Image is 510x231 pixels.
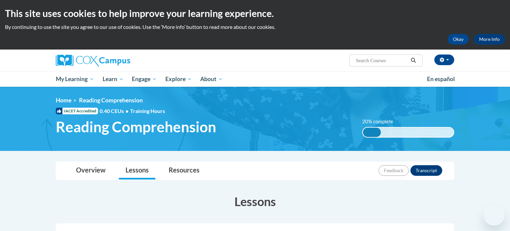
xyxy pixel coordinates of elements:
[126,108,128,114] span: •
[434,55,454,65] button: Account Settings
[408,57,418,64] button: Search
[103,75,124,83] span: Learn
[474,34,505,45] a: More Info
[5,7,505,20] h2: This site uses cookies to help improve your learning experience.
[5,23,505,31] p: By continuing to use the site you agree to our use of cookies. Use the ‘More info’ button to read...
[161,71,196,87] a: Explore
[56,75,94,83] span: My Learning
[162,162,206,179] a: Resources
[448,34,469,45] button: Okay
[130,108,165,114] span: Training Hours
[56,118,216,136] span: Reading Comprehension
[355,57,408,64] input: Search Courses
[119,162,155,179] a: Lessons
[132,75,157,83] span: Engage
[56,108,98,114] span: IACET Accredited
[56,193,454,210] h3: Lessons
[423,72,459,86] a: En español
[196,71,227,87] a: About
[363,128,381,137] div: 20% complete
[56,55,130,66] img: Cox Campus
[427,75,455,82] span: En español
[362,118,400,125] label: 20% complete
[379,165,409,176] button: Feedback
[410,165,442,176] button: Transcript
[100,107,130,115] span: 0.40 CEUs
[51,71,98,87] a: My Learning
[483,204,505,226] iframe: Button to launch messaging window
[56,97,71,104] a: Home
[98,71,128,87] a: Learn
[46,71,464,87] div: Main menu
[79,97,143,104] span: Reading Comprehension
[127,71,161,87] a: Engage
[69,162,112,179] a: Overview
[200,75,223,83] span: About
[165,75,192,83] span: Explore
[56,55,182,66] a: Cox Campus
